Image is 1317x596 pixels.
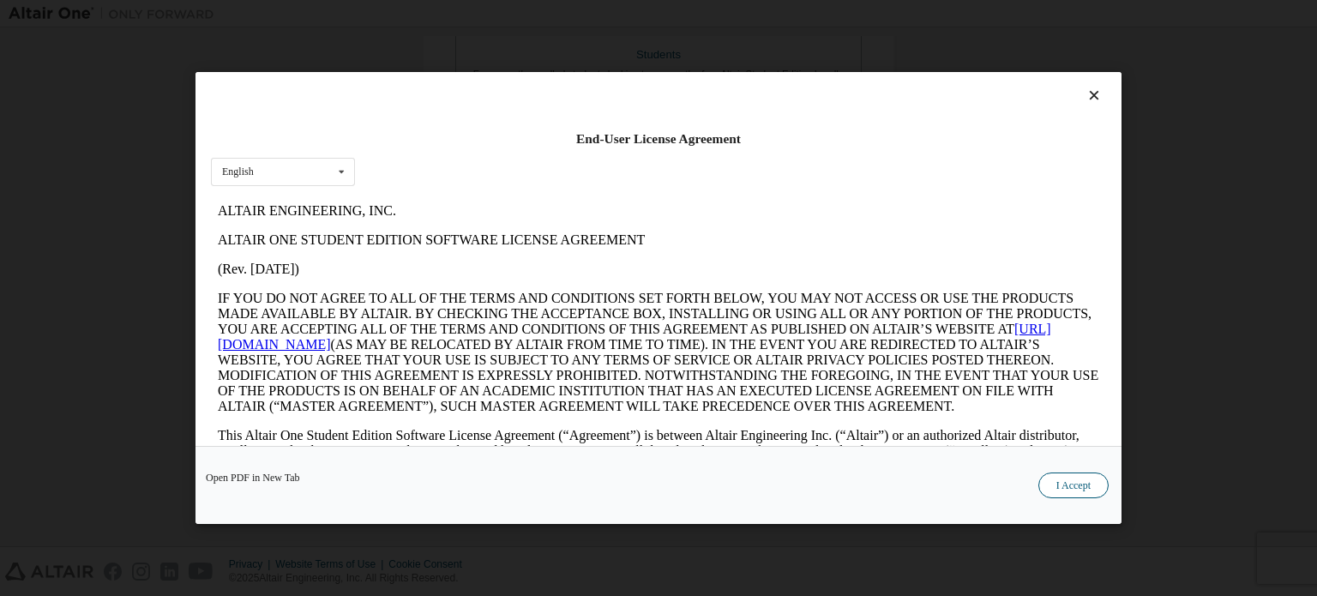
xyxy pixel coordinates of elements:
[7,94,888,218] p: IF YOU DO NOT AGREE TO ALL OF THE TERMS AND CONDITIONS SET FORTH BELOW, YOU MAY NOT ACCESS OR USE...
[7,7,888,22] p: ALTAIR ENGINEERING, INC.
[7,65,888,81] p: (Rev. [DATE])
[222,166,254,177] div: English
[211,130,1106,147] div: End-User License Agreement
[7,232,888,293] p: This Altair One Student Edition Software License Agreement (“Agreement”) is between Altair Engine...
[7,125,840,155] a: [URL][DOMAIN_NAME]
[206,473,300,483] a: Open PDF in New Tab
[1038,473,1109,498] button: I Accept
[7,36,888,51] p: ALTAIR ONE STUDENT EDITION SOFTWARE LICENSE AGREEMENT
